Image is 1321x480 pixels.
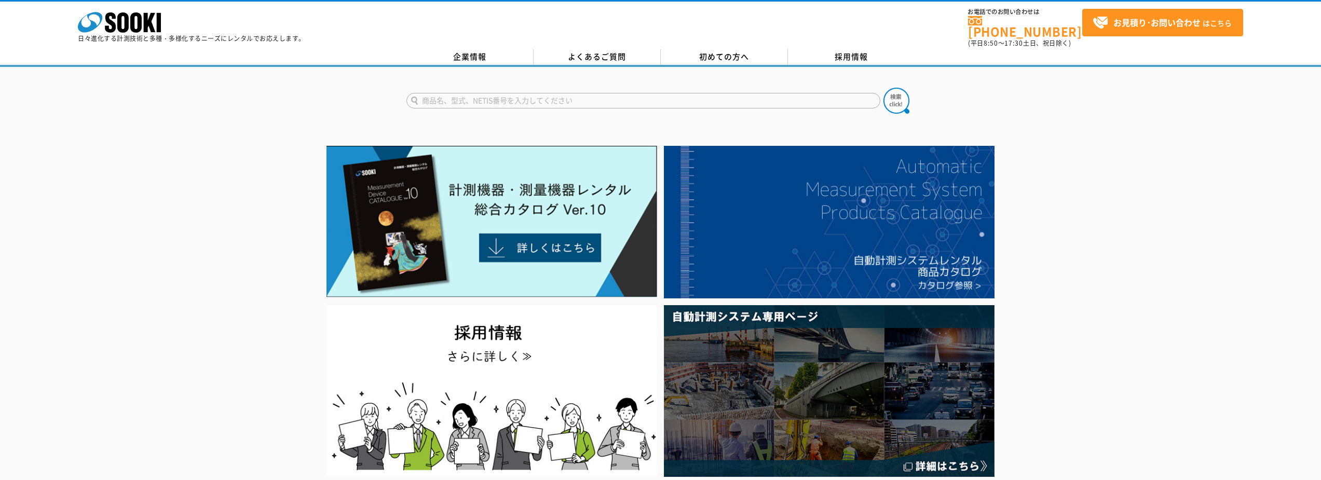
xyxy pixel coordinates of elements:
[406,49,534,65] a: 企業情報
[1113,16,1201,29] strong: お見積り･お問い合わせ
[664,305,995,477] img: 自動計測システム専用ページ
[883,88,909,114] img: btn_search.png
[1004,38,1023,48] span: 17:30
[78,35,305,42] p: 日々進化する計測技術と多種・多様化するニーズにレンタルでお応えします。
[661,49,788,65] a: 初めての方へ
[534,49,661,65] a: よくあるご質問
[1082,9,1243,36] a: お見積り･お問い合わせはこちら
[1093,15,1232,31] span: はこちら
[968,9,1082,15] span: お電話でのお問い合わせは
[326,146,657,297] img: Catalog Ver10
[326,305,657,477] img: SOOKI recruit
[968,38,1071,48] span: (平日 ～ 土日、祝日除く)
[968,16,1082,37] a: [PHONE_NUMBER]
[664,146,995,298] img: 自動計測システムカタログ
[984,38,998,48] span: 8:50
[406,93,880,108] input: 商品名、型式、NETIS番号を入力してください
[788,49,915,65] a: 採用情報
[699,51,749,62] span: 初めての方へ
